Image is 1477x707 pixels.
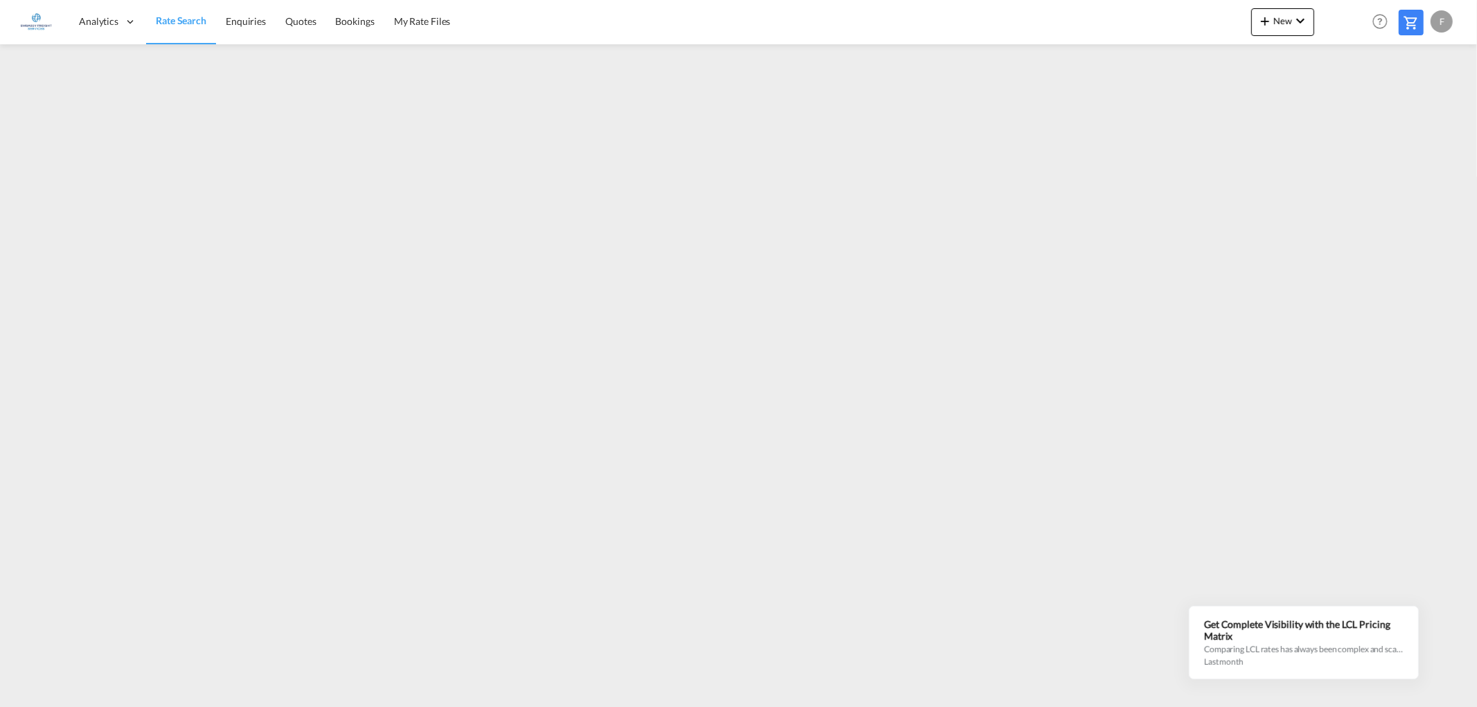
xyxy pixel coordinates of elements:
[394,15,451,27] span: My Rate Files
[1368,10,1399,35] div: Help
[1292,12,1309,29] md-icon: icon-chevron-down
[79,15,118,28] span: Analytics
[1257,15,1309,26] span: New
[285,15,316,27] span: Quotes
[336,15,375,27] span: Bookings
[21,6,52,37] img: e1326340b7c511ef854e8d6a806141ad.jpg
[226,15,266,27] span: Enquiries
[1368,10,1392,33] span: Help
[1431,10,1453,33] div: F
[1251,8,1314,36] button: icon-plus 400-fgNewicon-chevron-down
[1257,12,1273,29] md-icon: icon-plus 400-fg
[156,15,206,26] span: Rate Search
